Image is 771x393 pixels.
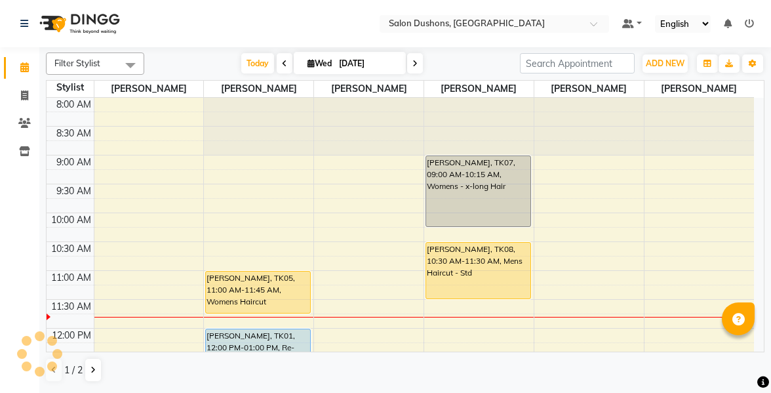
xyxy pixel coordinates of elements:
[47,81,94,94] div: Stylist
[49,300,94,314] div: 11:30 AM
[49,329,94,342] div: 12:00 PM
[424,81,534,97] span: [PERSON_NAME]
[54,184,94,198] div: 9:30 AM
[54,98,94,112] div: 8:00 AM
[534,81,644,97] span: [PERSON_NAME]
[426,156,530,226] div: [PERSON_NAME], TK07, 09:00 AM-10:15 AM, Womens - x-long Hair
[644,81,754,97] span: [PERSON_NAME]
[54,58,100,68] span: Filter Stylist
[642,54,688,73] button: ADD NEW
[426,243,530,299] div: [PERSON_NAME], TK08, 10:30 AM-11:30 AM, Mens Haircut - Std
[33,5,123,42] img: logo
[520,53,635,73] input: Search Appointment
[206,272,310,313] div: [PERSON_NAME], TK05, 11:00 AM-11:45 AM, Womens Haircut
[206,329,310,385] div: [PERSON_NAME], TK01, 12:00 PM-01:00 PM, Re-touch only
[646,58,684,68] span: ADD NEW
[241,53,274,73] span: Today
[64,363,83,377] span: 1 / 2
[49,271,94,285] div: 11:00 AM
[54,155,94,169] div: 9:00 AM
[94,81,204,97] span: [PERSON_NAME]
[716,341,758,380] iframe: chat widget
[204,81,313,97] span: [PERSON_NAME]
[304,58,335,68] span: Wed
[314,81,424,97] span: [PERSON_NAME]
[335,54,401,73] input: 2025-09-03
[49,213,94,227] div: 10:00 AM
[54,127,94,140] div: 8:30 AM
[49,242,94,256] div: 10:30 AM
